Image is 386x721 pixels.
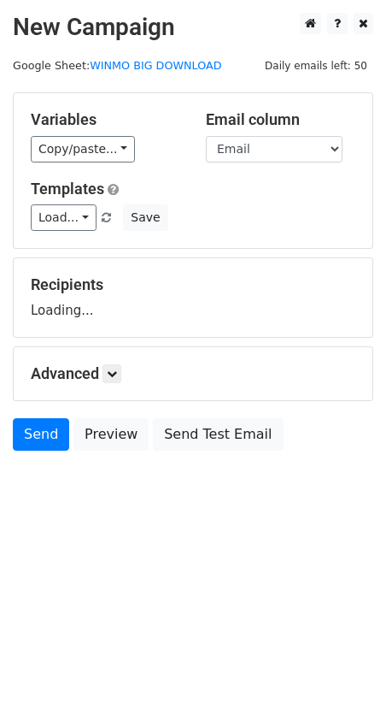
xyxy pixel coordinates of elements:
a: WINMO BIG DOWNLOAD [90,59,221,72]
a: Templates [31,180,104,198]
a: Load... [31,204,96,231]
a: Daily emails left: 50 [259,59,373,72]
a: Preview [73,418,149,451]
h2: New Campaign [13,13,373,42]
h5: Recipients [31,275,355,294]
a: Send Test Email [153,418,283,451]
small: Google Sheet: [13,59,222,72]
h5: Variables [31,110,180,129]
h5: Email column [206,110,355,129]
a: Send [13,418,69,451]
h5: Advanced [31,364,355,383]
a: Copy/paste... [31,136,135,163]
button: Save [123,204,167,231]
div: Loading... [31,275,355,320]
span: Daily emails left: 50 [259,56,373,75]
